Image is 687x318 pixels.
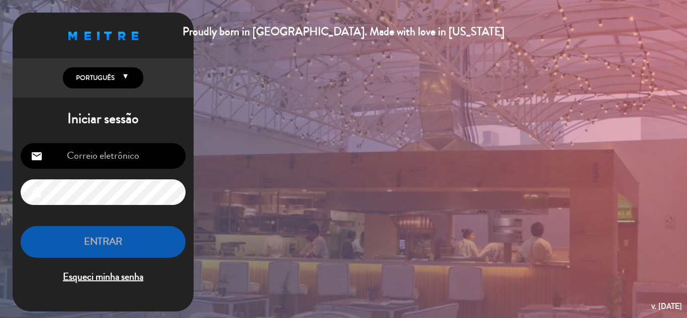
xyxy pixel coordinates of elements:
span: Esqueci minha senha [21,269,186,285]
div: v. [DATE] [651,299,682,313]
h1: Iniciar sessão [13,111,194,128]
button: ENTRAR [21,226,186,258]
input: Correio eletrônico [21,143,186,169]
i: lock [31,186,43,198]
i: email [31,150,43,162]
span: Português [73,73,115,83]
